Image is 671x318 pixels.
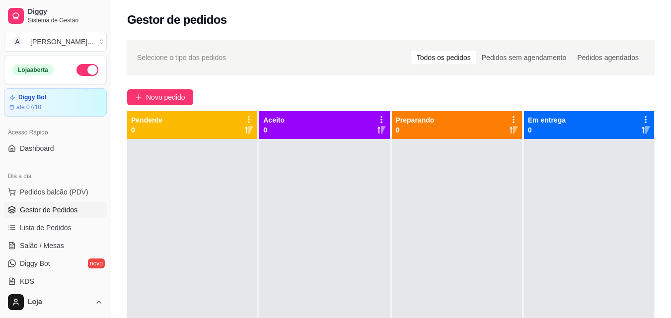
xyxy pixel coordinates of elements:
div: Todos os pedidos [411,51,476,64]
a: Lista de Pedidos [4,220,107,236]
a: Gestor de Pedidos [4,202,107,218]
span: plus [135,94,142,101]
button: Alterar Status [76,64,98,76]
article: até 07/10 [16,103,41,111]
p: 0 [528,125,566,135]
span: Lista de Pedidos [20,223,72,233]
a: Salão / Mesas [4,238,107,254]
button: Loja [4,290,107,314]
span: Dashboard [20,143,54,153]
div: Dia a dia [4,168,107,184]
button: Pedidos balcão (PDV) [4,184,107,200]
span: Selecione o tipo dos pedidos [137,52,226,63]
p: 0 [396,125,435,135]
h2: Gestor de pedidos [127,12,227,28]
span: Gestor de Pedidos [20,205,77,215]
span: Pedidos balcão (PDV) [20,187,88,197]
p: 0 [263,125,285,135]
a: KDS [4,273,107,289]
p: Aceito [263,115,285,125]
span: KDS [20,276,34,286]
button: Select a team [4,32,107,52]
span: Sistema de Gestão [28,16,103,24]
a: Diggy Botnovo [4,255,107,271]
span: A [12,37,22,47]
p: Em entrega [528,115,566,125]
p: Preparando [396,115,435,125]
button: Novo pedido [127,89,193,105]
div: [PERSON_NAME] ... [30,37,93,47]
span: Novo pedido [146,92,185,103]
span: Diggy Bot [20,258,50,268]
p: Pendente [131,115,162,125]
div: Loja aberta [12,64,54,75]
span: Loja [28,298,91,307]
a: DiggySistema de Gestão [4,4,107,28]
a: Dashboard [4,140,107,156]
p: 0 [131,125,162,135]
div: Pedidos agendados [572,51,644,64]
div: Pedidos sem agendamento [476,51,572,64]
a: Diggy Botaté 07/10 [4,88,107,117]
article: Diggy Bot [18,94,47,101]
span: Diggy [28,7,103,16]
div: Acesso Rápido [4,125,107,140]
span: Salão / Mesas [20,241,64,251]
